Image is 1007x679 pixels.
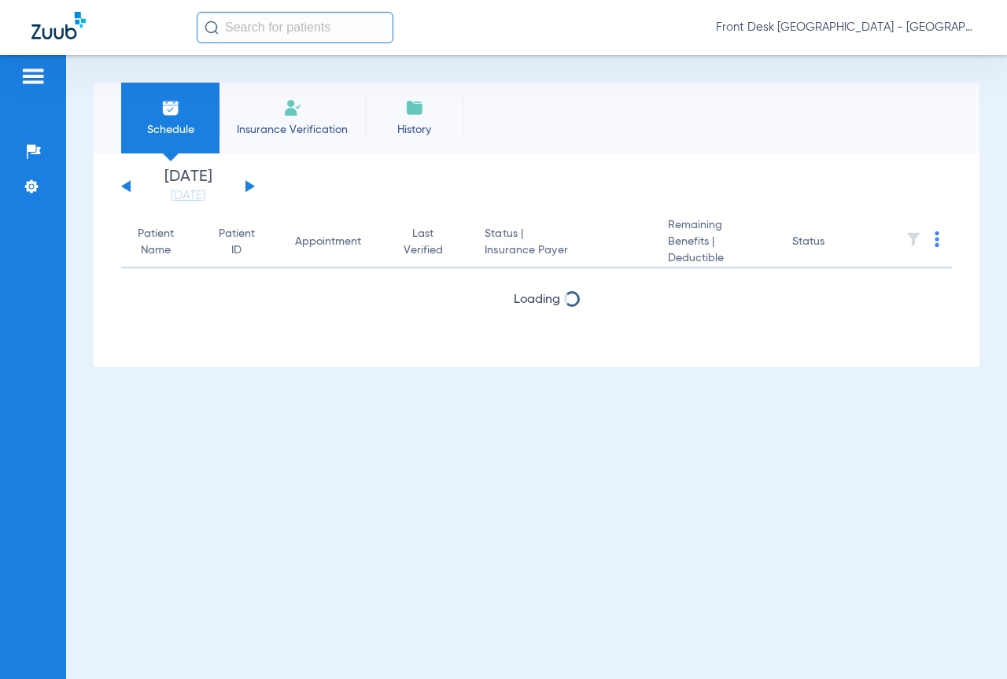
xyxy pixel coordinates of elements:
a: [DATE] [141,188,235,204]
li: [DATE] [141,169,235,204]
div: Last Verified [401,226,446,259]
span: History [377,122,452,138]
span: Schedule [133,122,208,138]
img: group-dot-blue.svg [935,231,939,247]
img: hamburger-icon [20,67,46,86]
img: Manual Insurance Verification [283,98,302,117]
span: Front Desk [GEOGRAPHIC_DATA] - [GEOGRAPHIC_DATA] | My Community Dental Centers [716,20,976,35]
img: Schedule [161,98,180,117]
div: Patient Name [134,226,179,259]
th: Remaining Benefits | [655,217,780,268]
div: Appointment [295,234,376,250]
img: Zuub Logo [31,12,86,39]
img: History [405,98,424,117]
div: Patient Name [134,226,193,259]
img: Search Icon [205,20,219,35]
div: Patient ID [218,226,256,259]
span: Deductible [668,250,767,267]
div: Last Verified [401,226,460,259]
input: Search for patients [197,12,393,43]
th: Status [780,217,886,268]
div: Appointment [295,234,361,250]
span: Insurance Verification [231,122,353,138]
span: Insurance Payer [485,242,642,259]
span: Loading [514,335,560,348]
span: Loading [514,293,560,306]
th: Status | [472,217,655,268]
div: Patient ID [218,226,270,259]
img: filter.svg [906,231,921,247]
